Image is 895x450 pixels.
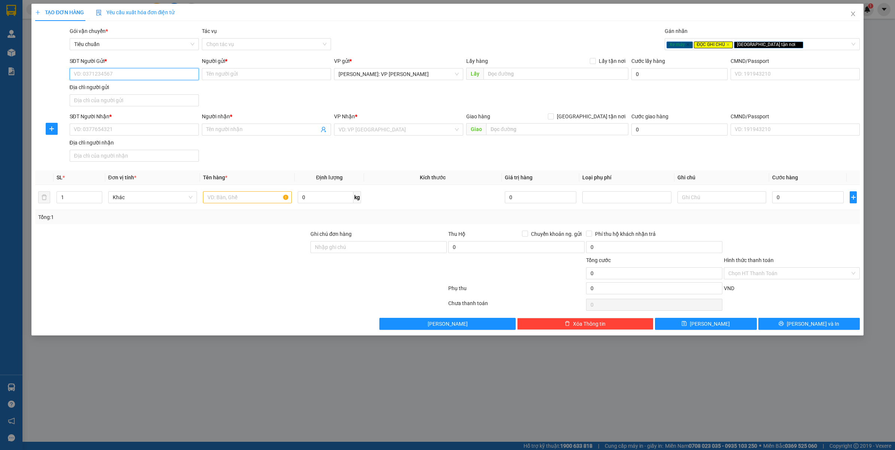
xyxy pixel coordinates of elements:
label: Ghi chú đơn hàng [310,231,352,237]
span: close [686,43,690,46]
span: 0109597835 [84,36,131,43]
button: printer[PERSON_NAME] và In [758,318,860,330]
span: [PERSON_NAME] [428,320,468,328]
div: Người nhận [202,112,331,121]
button: plus [46,123,58,135]
div: SĐT Người Nhận [70,112,199,121]
input: Cước lấy hàng [631,68,728,80]
span: Đơn vị tính [108,174,136,180]
span: Giao hàng [466,113,490,119]
span: printer [779,321,784,327]
input: 0 [505,191,576,203]
div: SĐT Người Gửi [70,57,199,65]
input: Dọc đường [483,68,628,80]
div: Tổng: 1 [38,213,345,221]
span: close [797,43,800,46]
button: save[PERSON_NAME] [655,318,757,330]
span: [PHONE_NUMBER] [3,33,57,46]
span: Định lượng [316,174,343,180]
span: Kích thước [420,174,446,180]
span: [GEOGRAPHIC_DATA] tận nơi [554,112,628,121]
div: Địa chỉ người gửi [70,83,199,91]
span: Giao [466,123,486,135]
strong: MST: [84,36,98,43]
label: Hình thức thanh toán [724,257,774,263]
img: icon [96,10,102,16]
span: Xe máy [667,42,693,48]
span: Hồ Chí Minh: VP Bình Thạnh [339,69,459,80]
span: Lấy tận nơi [596,57,628,65]
span: VND [724,285,734,291]
span: [PERSON_NAME] và In [787,320,839,328]
span: Yêu cầu xuất hóa đơn điện tử [96,9,175,15]
span: Phí thu hộ khách nhận trả [592,230,659,238]
input: Cước giao hàng [631,124,728,136]
span: Khác [113,192,192,203]
label: Cước giao hàng [631,113,668,119]
span: Tiêu chuẩn [74,39,194,50]
div: Người gửi [202,57,331,65]
span: CÔNG TY TNHH CHUYỂN PHÁT NHANH BẢO AN [58,16,83,63]
span: user-add [321,127,327,133]
button: Close [843,4,864,25]
button: delete [38,191,50,203]
input: Địa chỉ của người nhận [70,150,199,162]
input: Dọc đường [486,123,628,135]
span: Cước hàng [772,174,798,180]
span: Xóa Thông tin [573,320,606,328]
span: VP Nhận [334,113,355,119]
div: Địa chỉ người nhận [70,139,199,147]
span: [GEOGRAPHIC_DATA] tận nơi [734,42,803,48]
div: VP gửi [334,57,463,65]
input: Địa chỉ của người gửi [70,94,199,106]
span: plus [850,194,856,200]
button: deleteXóa Thông tin [517,318,653,330]
label: Tác vụ [202,28,217,34]
input: Ghi Chú [677,191,766,203]
label: Gán nhãn [665,28,688,34]
input: VD: Bàn, Ghế [203,191,292,203]
span: close [726,43,730,46]
th: Loại phụ phí [579,170,674,185]
div: Chưa thanh toán [447,299,585,312]
span: Giá trị hàng [505,174,533,180]
span: plus [46,126,57,132]
span: save [682,321,687,327]
button: plus [850,191,857,203]
strong: PHIẾU DÁN LÊN HÀNG [18,3,116,13]
span: Lấy [466,68,483,80]
span: Thu Hộ [448,231,465,237]
span: Tổng cước [586,257,611,263]
span: Chuyển khoản ng. gửi [528,230,585,238]
div: CMND/Passport [731,57,860,65]
span: SL [57,174,63,180]
strong: CSKH: [21,33,40,39]
input: Ghi chú đơn hàng [310,241,447,253]
span: kg [354,191,361,203]
span: Gói vận chuyển [70,28,108,34]
span: TẠO ĐƠN HÀNG [35,9,84,15]
th: Ghi chú [674,170,769,185]
label: Cước lấy hàng [631,58,665,64]
div: Phụ thu [447,284,585,297]
span: plus [35,10,40,15]
span: ĐỌC GHI CHÚ [694,42,733,48]
span: delete [565,321,570,327]
span: close [850,11,856,17]
button: [PERSON_NAME] [379,318,516,330]
span: [PERSON_NAME] [690,320,730,328]
span: Lấy hàng [466,58,488,64]
span: Tên hàng [203,174,227,180]
div: CMND/Passport [731,112,860,121]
